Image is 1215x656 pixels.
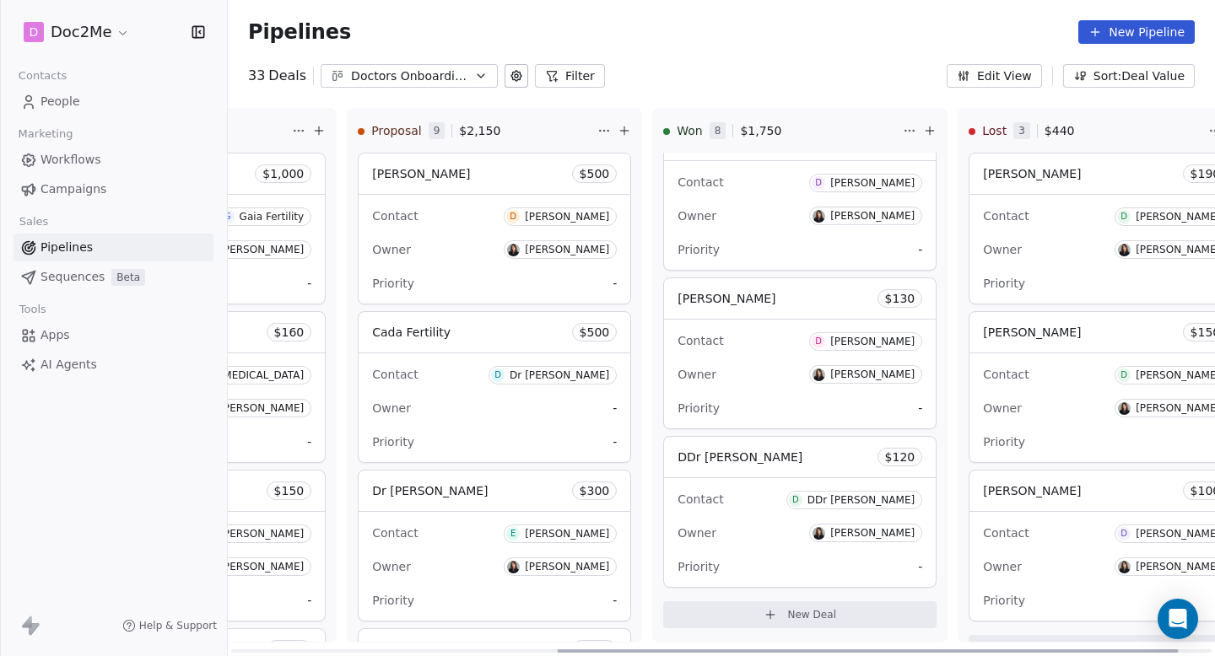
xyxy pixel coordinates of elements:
[885,290,915,307] span: $ 130
[372,243,411,256] span: Owner
[663,109,899,153] div: Won8$1,750
[663,601,937,628] button: New Deal
[13,321,213,349] a: Apps
[663,119,937,271] div: ContactD[PERSON_NAME]OwnerL[PERSON_NAME]Priority-
[372,167,470,180] span: [PERSON_NAME]
[830,210,915,222] div: [PERSON_NAME]
[1013,122,1030,139] span: 3
[525,561,609,573] div: [PERSON_NAME]
[13,351,213,379] a: AI Agents
[678,450,802,464] span: DDr [PERSON_NAME]
[983,167,1081,180] span: [PERSON_NAME]
[459,122,500,139] span: $ 2,150
[219,402,304,414] div: [PERSON_NAME]
[983,277,1025,290] span: Priority
[613,433,617,450] span: -
[1158,599,1198,639] div: Open Intercom Messenger
[307,592,311,609] span: -
[740,122,781,139] span: $ 1,750
[372,325,451,339] span: Cada Fertility
[1118,244,1131,256] img: L
[983,594,1025,607] span: Priority
[787,608,836,621] span: New Deal
[535,64,605,88] button: Filter
[510,210,516,223] div: D
[372,435,414,449] span: Priority
[494,368,501,382] div: D
[813,368,825,381] img: L
[885,449,915,465] span: $ 120
[830,527,915,539] div: [PERSON_NAME]
[40,326,70,344] span: Apps
[792,493,799,507] div: D
[40,356,97,374] span: AI Agents
[678,368,716,381] span: Owner
[678,526,716,540] span: Owner
[983,368,1029,381] span: Contact
[11,121,80,147] span: Marketing
[372,277,414,290] span: Priority
[678,175,723,189] span: Contact
[268,66,306,86] span: Deals
[122,619,217,632] a: Help & Support
[983,526,1029,540] span: Contact
[1120,210,1127,223] div: D
[219,244,304,255] div: [PERSON_NAME]
[947,64,1042,88] button: Edit View
[983,209,1029,223] span: Contact
[372,209,418,223] span: Contact
[139,619,217,632] span: Help & Support
[807,494,915,506] div: DDr [PERSON_NAME]
[815,335,822,348] div: D
[813,210,825,223] img: L
[13,234,213,261] a: Pipelines
[40,151,101,169] span: Workflows
[613,592,617,609] span: -
[12,209,56,234] span: Sales
[1078,20,1195,44] button: New Pipeline
[983,560,1022,573] span: Owner
[307,433,311,450] span: -
[830,336,915,347] div: [PERSON_NAME]
[918,558,922,575] span: -
[274,324,305,341] span: $ 160
[351,67,467,85] div: Doctors Onboarding
[372,368,418,381] span: Contact
[11,63,74,89] span: Contacts
[813,527,825,540] img: L
[678,243,720,256] span: Priority
[982,122,1007,139] span: Lost
[815,176,822,190] div: D
[830,177,915,189] div: [PERSON_NAME]
[1118,402,1131,415] img: L
[1120,368,1127,382] div: D
[507,244,520,256] img: L
[358,311,631,463] div: Cada Fertility$500ContactDDr [PERSON_NAME]Owner-Priority-
[678,334,723,347] span: Contact
[13,263,213,291] a: SequencesBeta
[240,211,305,223] div: Gaia Fertility
[262,165,304,182] span: $ 1,000
[13,175,213,203] a: Campaigns
[20,18,133,46] button: DDoc2Me
[372,594,414,607] span: Priority
[613,400,617,417] span: -
[40,239,93,256] span: Pipelines
[580,165,610,182] span: $ 500
[678,209,716,223] span: Owner
[983,401,1022,415] span: Owner
[13,88,213,116] a: People
[307,275,311,292] span: -
[12,297,53,322] span: Tools
[372,560,411,573] span: Owner
[580,482,610,499] span: $ 300
[371,122,421,139] span: Proposal
[525,211,609,223] div: [PERSON_NAME]
[40,180,106,198] span: Campaigns
[248,20,351,44] span: Pipelines
[525,528,609,540] div: [PERSON_NAME]
[1063,64,1195,88] button: Sort: Deal Value
[983,325,1081,339] span: [PERSON_NAME]
[983,243,1022,256] span: Owner
[830,368,915,380] div: [PERSON_NAME]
